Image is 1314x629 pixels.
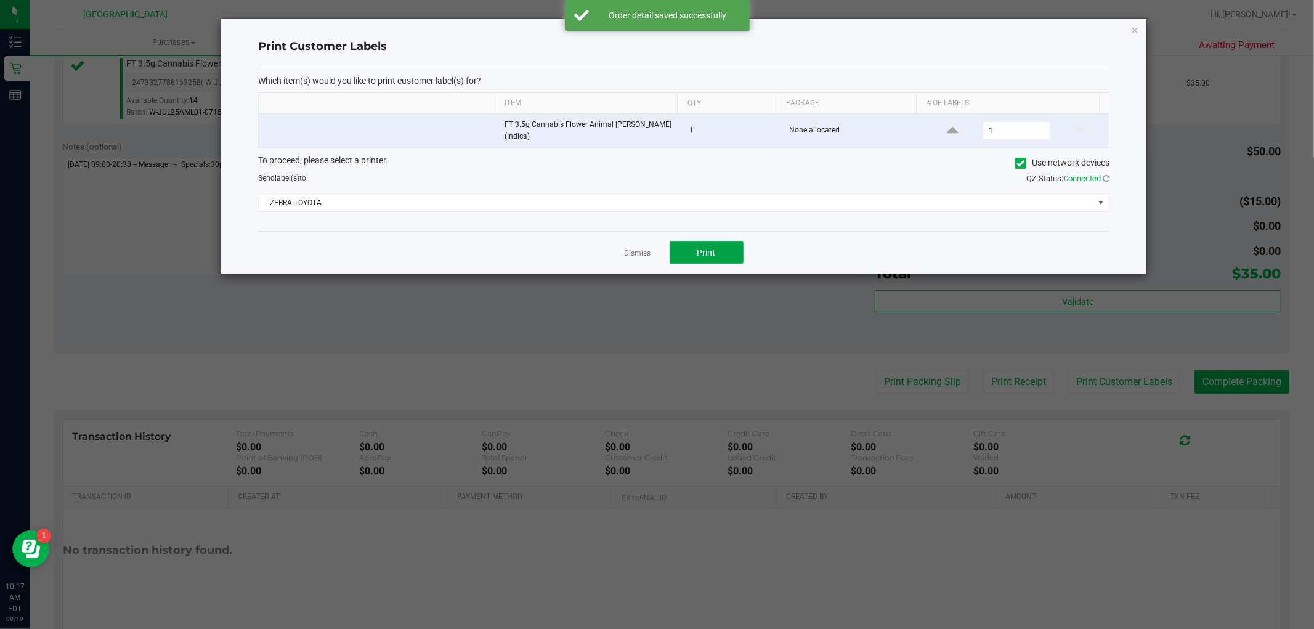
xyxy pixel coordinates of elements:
[625,248,651,259] a: Dismiss
[275,174,299,182] span: label(s)
[670,241,744,264] button: Print
[36,529,51,543] iframe: Resource center unread badge
[697,248,716,258] span: Print
[249,154,1119,172] div: To proceed, please select a printer.
[258,75,1109,86] p: Which item(s) would you like to print customer label(s) for?
[12,530,49,567] iframe: Resource center
[1026,174,1109,183] span: QZ Status:
[916,93,1098,114] th: # of labels
[259,194,1093,211] span: ZEBRA-TOYOTA
[1063,174,1101,183] span: Connected
[495,93,677,114] th: Item
[677,93,776,114] th: Qty
[1015,156,1109,169] label: Use network devices
[782,114,924,147] td: None allocated
[258,39,1109,55] h4: Print Customer Labels
[497,114,682,147] td: FT 3.5g Cannabis Flower Animal [PERSON_NAME] (Indica)
[682,114,782,147] td: 1
[258,174,308,182] span: Send to:
[596,9,740,22] div: Order detail saved successfully
[776,93,916,114] th: Package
